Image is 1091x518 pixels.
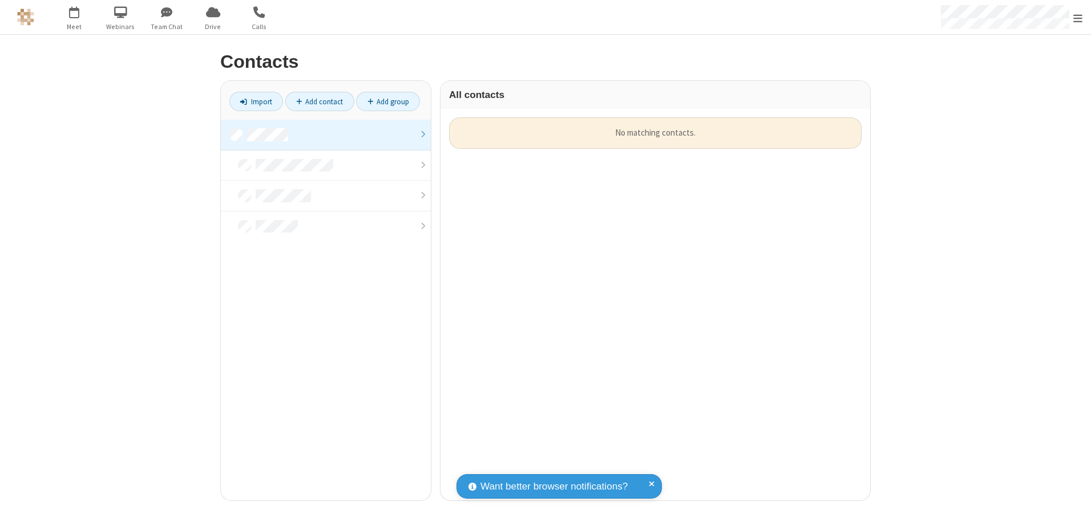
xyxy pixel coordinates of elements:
[449,117,862,149] div: No matching contacts.
[192,22,235,32] span: Drive
[220,52,871,72] h2: Contacts
[441,109,870,500] div: grid
[285,92,354,111] a: Add contact
[99,22,142,32] span: Webinars
[480,479,628,494] span: Want better browser notifications?
[53,22,96,32] span: Meet
[229,92,283,111] a: Import
[356,92,420,111] a: Add group
[146,22,188,32] span: Team Chat
[17,9,34,26] img: QA Selenium DO NOT DELETE OR CHANGE
[238,22,281,32] span: Calls
[449,89,862,100] h3: All contacts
